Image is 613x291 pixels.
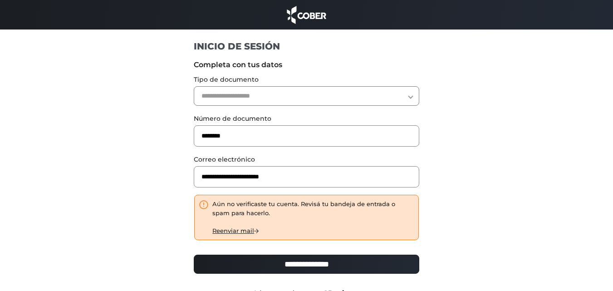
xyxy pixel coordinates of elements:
[194,59,419,70] label: Completa con tus datos
[284,5,329,25] img: cober_marca.png
[194,75,419,84] label: Tipo de documento
[212,227,259,234] a: Reenviar mail
[212,200,414,235] div: Aún no verificaste tu cuenta. Revisá tu bandeja de entrada o spam para hacerlo.
[194,40,419,52] h1: INICIO DE SESIÓN
[194,114,419,123] label: Número de documento
[194,155,419,164] label: Correo electrónico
